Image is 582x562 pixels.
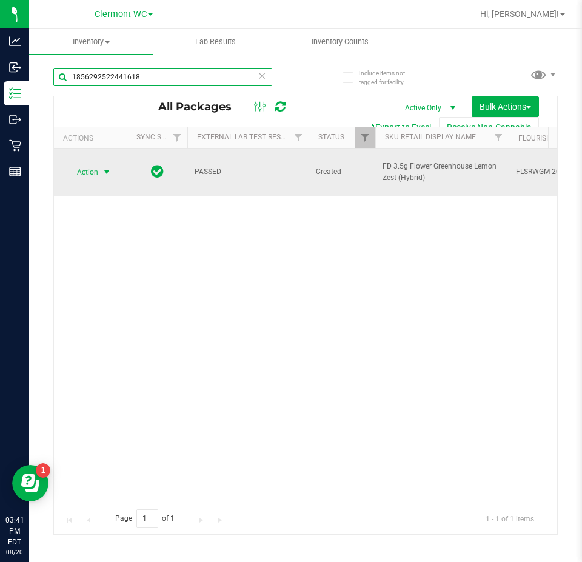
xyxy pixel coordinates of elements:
[359,69,420,87] span: Include items not tagged for facility
[476,509,544,527] span: 1 - 1 of 1 items
[9,35,21,47] inline-svg: Analytics
[439,117,539,138] button: Receive Non-Cannabis
[158,100,244,113] span: All Packages
[195,166,301,178] span: PASSED
[278,29,402,55] a: Inventory Counts
[9,113,21,125] inline-svg: Outbound
[489,127,509,148] a: Filter
[99,164,115,181] span: select
[480,9,559,19] span: Hi, [PERSON_NAME]!
[9,61,21,73] inline-svg: Inbound
[358,117,439,138] button: Export to Excel
[197,133,292,141] a: External Lab Test Result
[355,127,375,148] a: Filter
[385,133,476,141] a: SKU Retail Display Name
[472,96,539,117] button: Bulk Actions
[167,127,187,148] a: Filter
[318,133,344,141] a: Status
[383,161,501,184] span: FD 3.5g Flower Greenhouse Lemon Zest (Hybrid)
[95,9,147,19] span: Clermont WC
[9,87,21,99] inline-svg: Inventory
[316,166,368,178] span: Created
[12,465,48,501] iframe: Resource center
[36,463,50,478] iframe: Resource center unread badge
[289,127,309,148] a: Filter
[5,547,24,557] p: 08/20
[66,164,99,181] span: Action
[63,134,122,142] div: Actions
[105,509,185,528] span: Page of 1
[258,68,266,84] span: Clear
[9,139,21,152] inline-svg: Retail
[136,133,183,141] a: Sync Status
[480,102,531,112] span: Bulk Actions
[151,163,164,180] span: In Sync
[9,166,21,178] inline-svg: Reports
[5,515,24,547] p: 03:41 PM EDT
[53,68,272,86] input: Search Package ID, Item Name, SKU, Lot or Part Number...
[153,29,278,55] a: Lab Results
[29,36,153,47] span: Inventory
[29,29,153,55] a: Inventory
[136,509,158,528] input: 1
[295,36,385,47] span: Inventory Counts
[179,36,252,47] span: Lab Results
